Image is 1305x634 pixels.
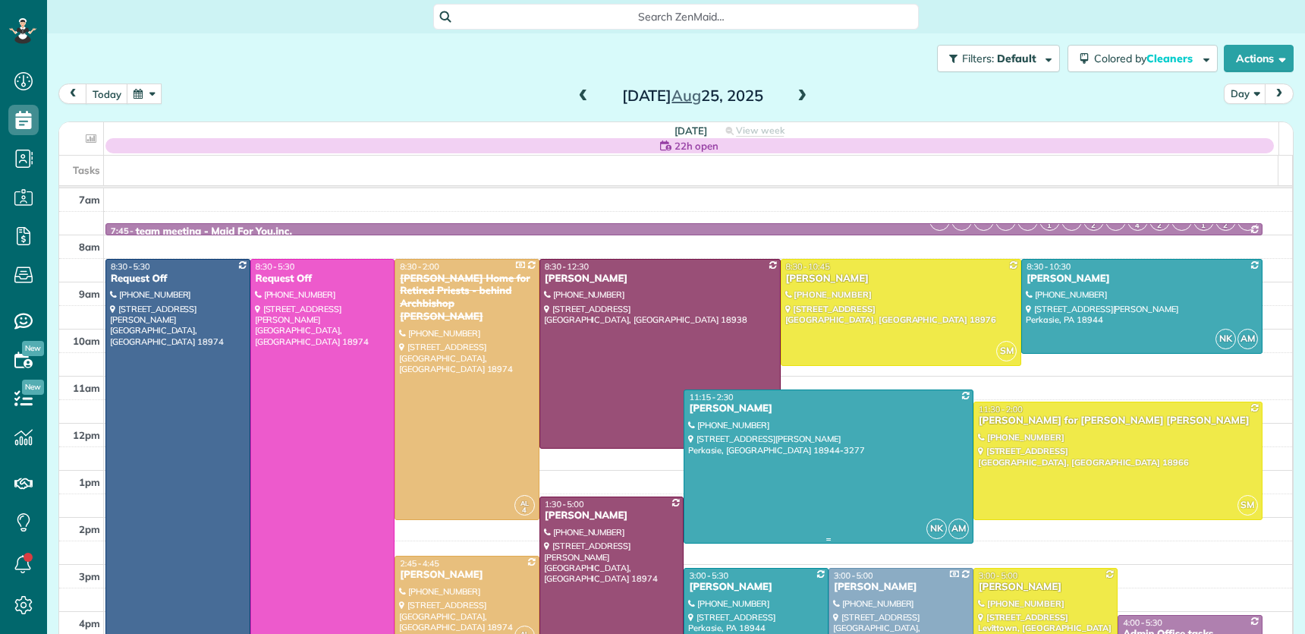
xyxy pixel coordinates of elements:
span: Default [997,52,1037,65]
span: 12pm [73,429,100,441]
span: [DATE] [675,125,707,137]
span: New [22,380,44,395]
button: Filters: Default [937,45,1060,72]
span: 10am [73,335,100,347]
span: Tasks [73,164,100,176]
h2: [DATE] 25, 2025 [598,87,788,104]
div: [PERSON_NAME] [1026,273,1258,285]
span: 3pm [79,570,100,582]
span: 8:30 - 5:30 [256,261,295,272]
div: team meeting - Maid For You,inc. [136,226,292,238]
small: 1 [1194,219,1213,233]
span: 8am [79,241,100,253]
span: View week [736,125,785,137]
span: AL [520,499,529,507]
div: [PERSON_NAME] [544,273,776,285]
small: 4 [515,503,534,518]
div: [PERSON_NAME] [785,273,1017,285]
span: 11:15 - 2:30 [689,392,733,402]
small: 2 [1216,219,1235,233]
span: 2:45 - 4:45 [400,558,439,569]
a: Filters: Default [929,45,1060,72]
span: Filters: [962,52,994,65]
div: [PERSON_NAME] [688,581,824,594]
span: 8:30 - 10:45 [786,261,830,272]
span: 8:30 - 5:30 [111,261,150,272]
span: NK [926,519,947,539]
button: next [1265,84,1294,104]
div: [PERSON_NAME] [688,402,968,415]
span: 1:30 - 5:00 [545,499,584,509]
small: 2 [1084,219,1103,233]
span: 22h open [675,138,719,153]
span: 2pm [79,523,100,535]
button: Colored byCleaners [1068,45,1218,72]
span: AM [1237,329,1258,349]
div: [PERSON_NAME] Home for Retired Priests - behind Archbishop [PERSON_NAME] [399,273,535,324]
div: [PERSON_NAME] [978,581,1114,594]
div: [PERSON_NAME] [544,509,680,522]
div: Request Off [110,273,246,285]
span: 4:00 - 5:30 [1123,617,1162,628]
button: Day [1224,84,1266,104]
div: [PERSON_NAME] [399,569,535,582]
span: NK [1215,329,1236,349]
small: 4 [1128,219,1147,233]
span: 1pm [79,476,100,488]
span: 11am [73,382,100,394]
small: 2 [1150,219,1169,233]
span: Aug [671,86,701,105]
span: New [22,341,44,356]
span: 8:30 - 10:30 [1027,261,1071,272]
div: [PERSON_NAME] for [PERSON_NAME] [PERSON_NAME] [978,415,1258,427]
iframe: Intercom live chat [1253,582,1290,619]
button: prev [58,84,87,104]
span: 9am [79,288,100,300]
span: 3:00 - 5:00 [834,570,873,581]
span: Cleaners [1146,52,1195,65]
div: [PERSON_NAME] [833,581,969,594]
span: 8:30 - 2:00 [400,261,439,272]
span: SM [996,341,1017,361]
span: AM [948,519,969,539]
span: 3:00 - 5:00 [979,570,1018,581]
span: 11:30 - 2:00 [979,404,1023,415]
small: 1 [1040,219,1059,233]
span: Colored by [1094,52,1198,65]
span: 3:00 - 5:30 [689,570,728,581]
span: 7am [79,194,100,206]
span: SM [1237,495,1258,516]
button: Actions [1224,45,1294,72]
div: Request Off [255,273,391,285]
button: today [86,84,128,104]
span: 8:30 - 12:30 [545,261,589,272]
span: 4pm [79,617,100,629]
